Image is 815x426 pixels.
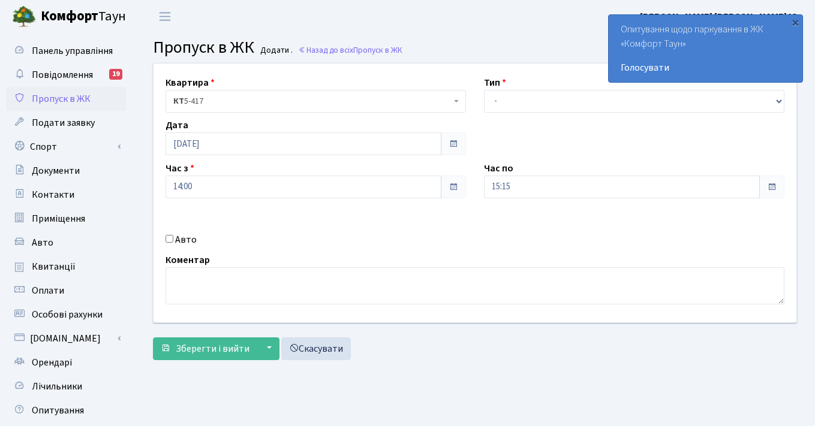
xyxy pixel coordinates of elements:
[41,7,98,26] b: Комфорт
[32,236,53,249] span: Авто
[150,7,180,26] button: Переключити навігацію
[109,69,122,80] div: 19
[484,161,513,176] label: Час по
[609,15,802,82] div: Опитування щодо паркування в ЖК «Комфорт Таун»
[166,161,194,176] label: Час з
[484,75,506,90] label: Тип
[32,404,84,417] span: Опитування
[153,35,254,59] span: Пропуск в ЖК
[41,7,126,27] span: Таун
[166,253,210,267] label: Коментар
[6,207,126,231] a: Приміщення
[6,159,126,183] a: Документи
[6,39,126,63] a: Панель управління
[6,351,126,374] a: Орендарі
[6,279,126,303] a: Оплати
[176,342,249,355] span: Зберегти і вийти
[32,92,91,105] span: Пропуск в ЖК
[298,44,402,56] a: Назад до всіхПропуск в ЖК
[173,95,184,107] b: КТ
[153,337,257,360] button: Зберегти і вийти
[166,118,188,132] label: Дата
[6,183,126,207] a: Контакти
[353,44,402,56] span: Пропуск в ЖК
[6,303,126,327] a: Особові рахунки
[32,284,64,297] span: Оплати
[258,46,293,56] small: Додати .
[32,188,74,201] span: Контакти
[32,44,113,58] span: Панель управління
[6,87,126,111] a: Пропуск в ЖК
[6,63,126,87] a: Повідомлення19
[32,68,93,81] span: Повідомлення
[789,16,801,28] div: ×
[32,356,72,369] span: Орендарі
[173,95,451,107] span: <b>КТ</b>&nbsp;&nbsp;&nbsp;&nbsp;5-417
[32,260,76,273] span: Квитанції
[6,374,126,398] a: Лічильники
[32,380,82,393] span: Лічильники
[6,231,126,255] a: Авто
[32,308,103,321] span: Особові рахунки
[281,337,351,360] a: Скасувати
[175,232,197,247] label: Авто
[166,75,215,90] label: Квартира
[6,135,126,159] a: Спорт
[640,10,801,24] a: [PERSON_NAME] [PERSON_NAME] Ю.
[621,61,790,75] a: Голосувати
[32,164,80,177] span: Документи
[6,111,126,135] a: Подати заявку
[32,212,85,225] span: Приміщення
[640,10,801,23] b: [PERSON_NAME] [PERSON_NAME] Ю.
[32,116,95,129] span: Подати заявку
[6,327,126,351] a: [DOMAIN_NAME]
[6,255,126,279] a: Квитанції
[6,398,126,422] a: Опитування
[12,5,36,29] img: logo.png
[166,90,466,113] span: <b>КТ</b>&nbsp;&nbsp;&nbsp;&nbsp;5-417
